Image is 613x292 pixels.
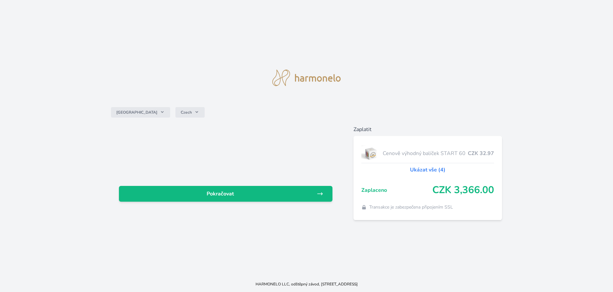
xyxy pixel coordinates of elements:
[383,149,468,157] span: Cenově výhodný balíček START 60
[272,70,341,86] img: logo.svg
[124,190,317,198] span: Pokračovat
[353,125,502,133] h6: Zaplatit
[361,186,432,194] span: Zaplaceno
[432,184,494,196] span: CZK 3,366.00
[369,204,453,211] span: Transakce je zabezpečena připojením SSL
[111,107,170,118] button: [GEOGRAPHIC_DATA]
[116,110,157,115] span: [GEOGRAPHIC_DATA]
[410,166,445,174] a: Ukázat vše (4)
[119,186,332,202] a: Pokračovat
[468,149,494,157] span: CZK 32.97
[181,110,192,115] span: Czech
[175,107,205,118] button: Czech
[361,145,380,162] img: start.jpg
